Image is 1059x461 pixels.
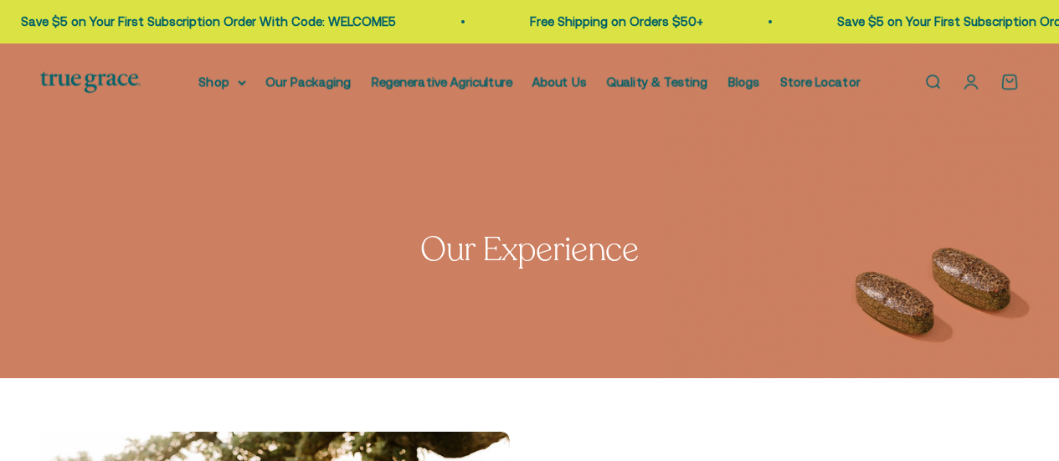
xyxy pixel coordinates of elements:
[372,74,512,89] a: Regenerative Agriculture
[199,72,246,92] summary: Shop
[780,74,861,89] a: Store Locator
[266,74,352,89] a: Our Packaging
[420,227,638,272] split-lines: Our Experience
[728,74,760,89] a: Blogs
[530,14,703,28] a: Free Shipping on Orders $50+
[532,74,587,89] a: About Us
[21,12,396,32] p: Save $5 on Your First Subscription Order With Code: WELCOME5
[607,74,708,89] a: Quality & Testing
